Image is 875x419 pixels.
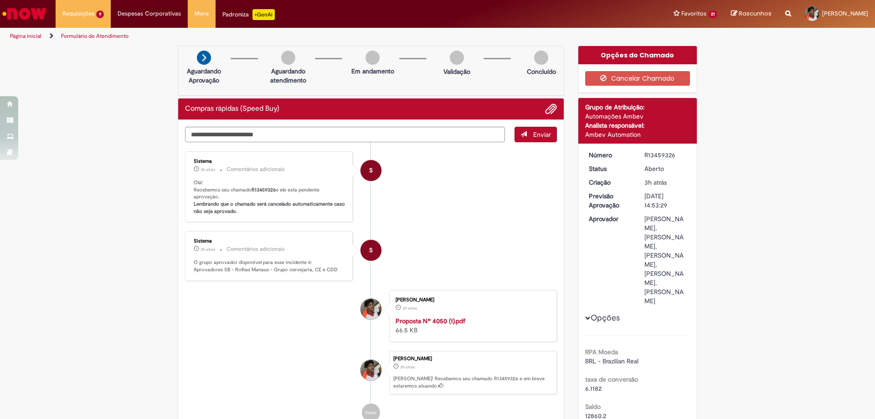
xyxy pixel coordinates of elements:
span: 3h atrás [201,167,215,172]
div: [PERSON_NAME] [393,356,552,362]
div: [PERSON_NAME], [PERSON_NAME], [PERSON_NAME], [PERSON_NAME], [PERSON_NAME] [644,214,687,305]
span: 9 [96,10,104,18]
span: Requisições [62,9,94,18]
b: RPA Moeda [585,348,618,356]
p: O grupo aprovador disponível para esse incidente é: Aprovadores SB - Rolhas Manaus - Grupo cervej... [194,259,345,273]
p: Aguardando atendimento [266,67,310,85]
img: ServiceNow [1,5,48,23]
div: Ambev Automation [585,130,690,139]
div: 66.5 KB [396,316,547,335]
time: 28/08/2025 16:53:42 [201,167,215,172]
img: img-circle-grey.png [365,51,380,65]
span: 3h atrás [644,178,667,186]
time: 28/08/2025 16:53:29 [644,178,667,186]
dt: Criação [582,178,638,187]
div: Sistema [194,238,345,244]
div: ISRAEL TAITE [360,360,381,381]
a: Página inicial [10,32,41,40]
b: R13459326 [252,186,276,193]
time: 28/08/2025 16:53:15 [402,305,417,311]
span: [PERSON_NAME] [822,10,868,17]
a: Proposta Nº 4050 (1).pdf [396,317,465,325]
img: img-circle-grey.png [534,51,548,65]
p: Em andamento [351,67,394,76]
div: Automações Ambev [585,112,690,121]
span: 3h atrás [201,247,215,252]
p: Concluído [527,67,556,76]
div: R13459326 [644,150,687,160]
img: img-circle-grey.png [281,51,295,65]
div: Grupo de Atribuição: [585,103,690,112]
dt: Previsão Aprovação [582,191,638,210]
b: Lembrando que o chamado será cancelado automaticamente caso não seja aprovado. [194,201,346,215]
ul: Trilhas de página [7,28,576,45]
span: S [369,160,373,181]
p: +GenAi [252,9,275,20]
a: Formulário de Atendimento [61,32,129,40]
p: Aguardando Aprovação [182,67,226,85]
h2: Compras rápidas (Speed Buy) Histórico de tíquete [185,105,279,113]
li: ISRAEL TAITE [185,351,557,395]
p: [PERSON_NAME]! Recebemos seu chamado R13459326 e em breve estaremos atuando. [393,375,552,389]
div: ISRAEL TAITE [360,299,381,320]
div: [DATE] 14:53:29 [644,191,687,210]
b: Saldo [585,403,601,411]
p: Olá! Recebemos seu chamado e ele esta pendente aprovação. [194,179,345,215]
span: More [195,9,209,18]
time: 28/08/2025 16:53:37 [201,247,215,252]
img: arrow-next.png [197,51,211,65]
span: BRL - Brazilian Real [585,357,638,365]
time: 28/08/2025 16:53:29 [400,364,415,370]
a: Rascunhos [731,10,772,18]
div: Sistema [194,159,345,164]
div: System [360,160,381,181]
div: [PERSON_NAME] [396,297,547,303]
span: 21 [708,10,717,18]
button: Enviar [515,127,557,142]
img: img-circle-grey.png [450,51,464,65]
div: Analista responsável: [585,121,690,130]
span: Despesas Corporativas [118,9,181,18]
span: Enviar [533,130,551,139]
dt: Número [582,150,638,160]
div: Aberto [644,164,687,173]
div: Padroniza [222,9,275,20]
p: Validação [443,67,470,76]
dt: Status [582,164,638,173]
div: 28/08/2025 16:53:29 [644,178,687,187]
div: System [360,240,381,261]
textarea: Digite sua mensagem aqui... [185,127,505,142]
small: Comentários adicionais [226,245,285,253]
span: S [369,239,373,261]
span: Rascunhos [739,9,772,18]
b: taxa de conversão [585,375,638,383]
span: 6.1182 [585,384,602,393]
button: Adicionar anexos [545,103,557,115]
span: 3h atrás [402,305,417,311]
button: Cancelar Chamado [585,71,690,86]
div: Opções do Chamado [578,46,697,64]
small: Comentários adicionais [226,166,285,173]
span: 3h atrás [400,364,415,370]
dt: Aprovador [582,214,638,223]
span: Favoritos [681,9,706,18]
